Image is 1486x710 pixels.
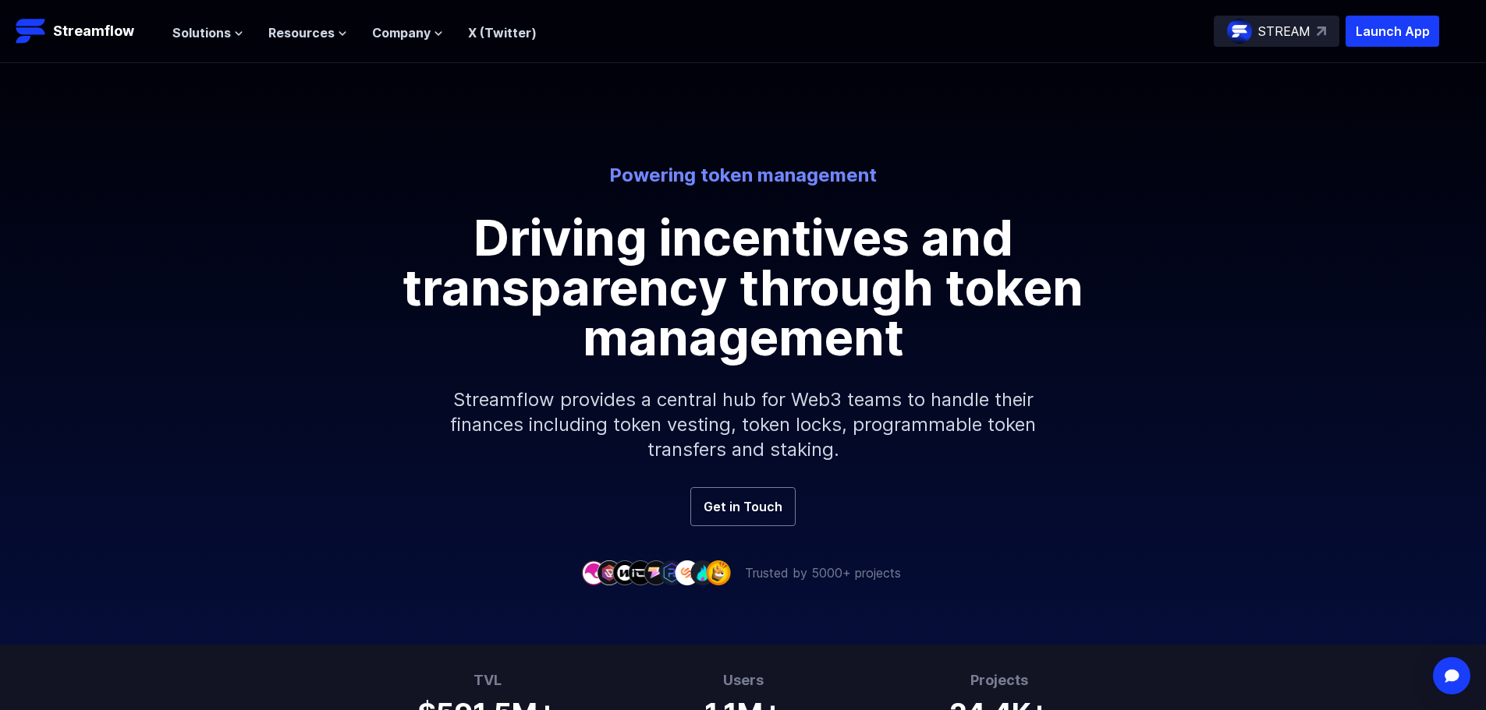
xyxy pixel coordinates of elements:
button: Resources [268,23,347,42]
a: Get in Touch [690,487,796,526]
img: top-right-arrow.svg [1317,26,1326,36]
h1: Driving incentives and transparency through token management [392,213,1094,362]
img: company-1 [581,560,606,585]
p: Powering token management [311,163,1176,188]
img: Streamflow Logo [16,16,47,47]
button: Launch App [1346,16,1439,47]
img: company-2 [597,560,622,585]
a: X (Twitter) [468,25,537,41]
img: company-5 [644,560,669,585]
a: STREAM [1214,16,1339,47]
img: company-4 [628,560,653,585]
p: Streamflow [53,20,134,42]
img: company-3 [612,560,637,585]
img: streamflow-logo-circle.png [1227,19,1252,44]
img: company-9 [706,560,731,585]
p: Streamflow provides a central hub for Web3 teams to handle their finances including token vesting... [408,362,1079,487]
button: Solutions [172,23,243,42]
p: Trusted by 5000+ projects [745,563,901,582]
h3: TVL [418,669,557,691]
span: Resources [268,23,335,42]
img: company-7 [675,560,700,585]
button: Company [372,23,443,42]
span: Solutions [172,23,231,42]
img: company-6 [659,560,684,585]
div: Open Intercom Messenger [1433,657,1470,694]
img: company-8 [690,560,715,585]
a: Streamflow [16,16,157,47]
p: STREAM [1258,22,1310,41]
h3: Users [704,669,782,691]
h3: Projects [949,669,1049,691]
span: Company [372,23,431,42]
